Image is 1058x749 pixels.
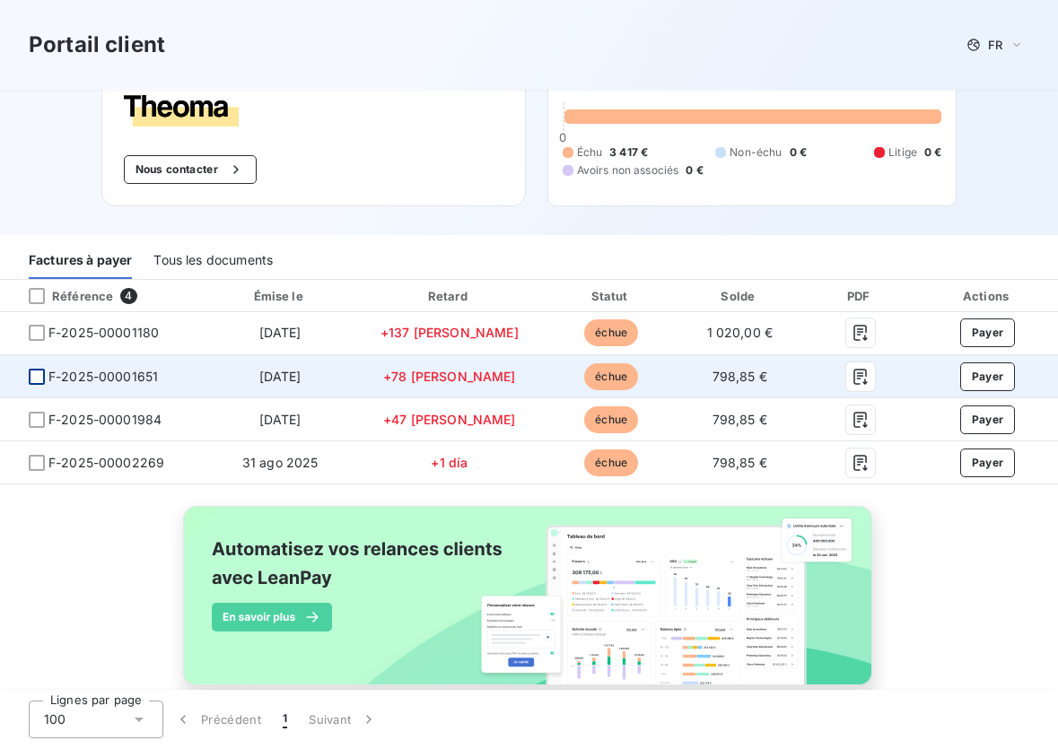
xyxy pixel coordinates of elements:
[609,144,648,161] span: 3 417 €
[272,701,298,738] button: 1
[713,455,767,470] span: 798,85 €
[259,412,302,427] span: [DATE]
[584,363,638,390] span: échue
[559,130,566,144] span: 0
[383,412,516,427] span: +47 [PERSON_NAME]
[163,701,272,738] button: Précédent
[988,38,1002,52] span: FR
[584,449,638,476] span: échue
[356,287,543,305] div: Retard
[577,162,679,179] span: Avoirs non associés
[431,455,468,470] span: +1 día
[14,288,113,304] div: Référence
[584,406,638,433] span: échue
[577,144,603,161] span: Échu
[790,144,807,161] span: 0 €
[153,241,273,279] div: Tous les documents
[888,144,917,161] span: Litige
[48,454,164,472] span: F-2025-00002269
[960,362,1016,391] button: Payer
[383,369,516,384] span: +78 [PERSON_NAME]
[211,287,349,305] div: Émise le
[283,710,287,728] span: 1
[29,241,132,279] div: Factures à payer
[730,144,782,161] span: Non-échu
[242,455,319,470] span: 31 ago 2025
[48,368,158,386] span: F-2025-00001651
[713,369,767,384] span: 798,85 €
[29,29,165,61] h3: Portail client
[48,324,159,342] span: F-2025-00001180
[44,710,66,728] span: 100
[680,287,800,305] div: Solde
[124,95,239,126] img: Company logo
[960,318,1016,347] button: Payer
[686,162,703,179] span: 0 €
[584,319,638,346] span: échue
[807,287,914,305] div: PDF
[167,495,892,716] img: banner
[707,325,774,340] span: 1 020,00 €
[960,405,1016,434] button: Payer
[259,325,302,340] span: [DATE]
[380,325,519,340] span: +137 [PERSON_NAME]
[924,144,941,161] span: 0 €
[921,287,1054,305] div: Actions
[48,411,162,429] span: F-2025-00001984
[298,701,389,738] button: Suivant
[120,288,136,304] span: 4
[960,449,1016,477] button: Payer
[550,287,673,305] div: Statut
[713,412,767,427] span: 798,85 €
[124,155,257,184] button: Nous contacter
[259,369,302,384] span: [DATE]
